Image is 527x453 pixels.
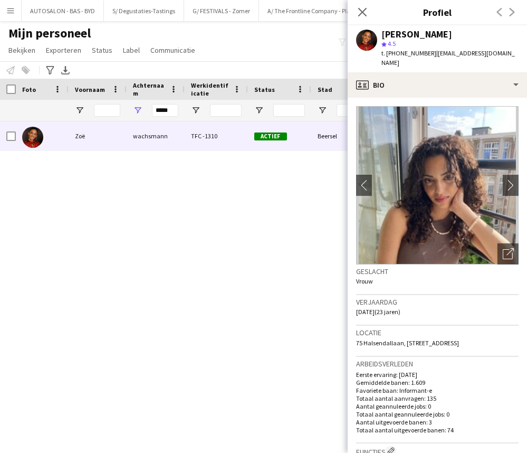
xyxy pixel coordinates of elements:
div: wachsmann [127,121,185,150]
a: Label [119,43,144,57]
span: Status [254,86,275,93]
div: Foto's pop-up openen [497,243,519,265]
span: Mijn personeel [8,25,91,41]
p: Favoriete baan: Informant-e [356,386,519,394]
p: Totaal aantal geannuleerde jobs: 0 [356,410,519,418]
button: AUTOSALON - BAS - BYD [22,1,104,21]
a: Bekijken [4,43,40,57]
button: Open Filtermenu [191,106,200,115]
span: Foto [22,86,36,93]
h3: Geslacht [356,267,519,276]
p: Aantal uitgevoerde banen: 3 [356,418,519,426]
span: 4.5 [388,40,396,48]
span: Voornaam [75,86,105,93]
span: 75 Halsendallaan, [STREET_ADDRESS] [356,339,459,347]
a: Status [88,43,117,57]
span: Bekijken [8,45,35,55]
div: Beersel [311,121,375,150]
button: Open Filtermenu [133,106,142,115]
span: Status [92,45,112,55]
span: Achternaam [133,81,166,97]
div: Bio [348,72,527,98]
h3: Arbeidsverleden [356,359,519,369]
input: Achternaam Filter Invoer [152,104,178,117]
h3: Profiel [348,5,527,19]
button: Open Filtermenu [254,106,264,115]
span: Stad [318,86,332,93]
input: Status Filter Invoer [273,104,305,117]
input: Stad Filter Invoer [337,104,368,117]
span: Vrouw [356,277,373,285]
span: t. [PHONE_NUMBER] [381,49,436,57]
input: Werkidentificatie Filter Invoer [210,104,242,117]
app-action-btn: Geavanceerde filters [44,64,56,77]
div: [PERSON_NAME] [381,30,452,39]
span: Label [123,45,140,55]
img: Zoë wachsmann [22,127,43,148]
a: Exporteren [42,43,85,57]
span: | [EMAIL_ADDRESS][DOMAIN_NAME] [381,49,515,67]
span: Actief [254,133,287,140]
div: Zoë [69,121,127,150]
button: S/ Degustaties-Tastings [104,1,184,21]
input: Voornaam Filter Invoer [94,104,120,117]
p: Gemiddelde banen: 1.609 [356,379,519,386]
img: Crew avatar of foto [356,106,519,265]
span: Communicatie [150,45,195,55]
h3: Locatie [356,328,519,337]
p: Totaal aantal uitgevoerde banen: 74 [356,426,519,434]
a: Communicatie [146,43,199,57]
div: TFC -1310 [185,121,248,150]
p: Aantal geannuleerde jobs: 0 [356,402,519,410]
button: A/ The Frontline Company - Planning [259,1,375,21]
p: Eerste ervaring: [DATE] [356,371,519,379]
app-action-btn: Exporteer XLSX [59,64,72,77]
button: Open Filtermenu [318,106,327,115]
span: Exporteren [46,45,81,55]
button: Open Filtermenu [75,106,84,115]
p: Totaal aantal aanvragen: 135 [356,394,519,402]
span: Werkidentificatie [191,81,229,97]
h3: Verjaardag [356,297,519,307]
span: [DATE] (23 jaren) [356,308,400,316]
button: G/ FESTIVALS - Zomer [184,1,259,21]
